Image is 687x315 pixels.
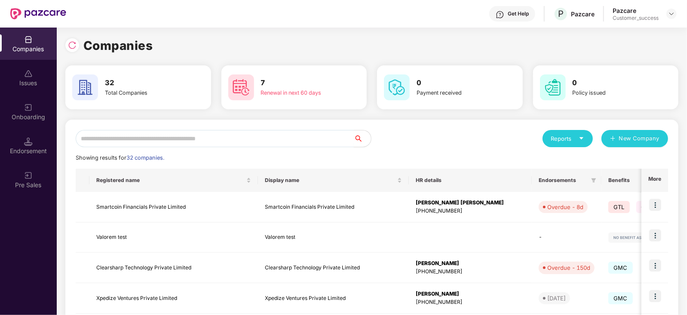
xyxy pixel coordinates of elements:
[258,283,409,314] td: Xpedize Ventures Private Limited
[610,136,616,142] span: plus
[353,135,371,142] span: search
[508,10,529,17] div: Get Help
[409,169,532,192] th: HR details
[89,169,258,192] th: Registered name
[24,171,33,180] img: svg+xml;base64,PHN2ZyB3aWR0aD0iMjAiIGhlaWdodD0iMjAiIHZpZXdCb3g9IjAgMCAyMCAyMCIgZmlsbD0ibm9uZSIgeG...
[96,177,245,184] span: Registered name
[589,175,598,185] span: filter
[547,203,583,211] div: Overdue - 8d
[416,207,525,215] div: [PHONE_NUMBER]
[573,89,647,97] div: Policy issued
[551,134,584,143] div: Reports
[558,9,564,19] span: P
[258,222,409,253] td: Valorem test
[261,89,335,97] div: Renewal in next 60 days
[384,74,410,100] img: svg+xml;base64,PHN2ZyB4bWxucz0iaHR0cDovL3d3dy53My5vcmcvMjAwMC9zdmciIHdpZHRoPSI2MCIgaGVpZ2h0PSI2MC...
[89,283,258,314] td: Xpedize Ventures Private Limited
[547,294,566,303] div: [DATE]
[417,77,491,89] h3: 0
[619,134,660,143] span: New Company
[496,10,504,19] img: svg+xml;base64,PHN2ZyBpZD0iSGVscC0zMngzMiIgeG1sbnM9Imh0dHA6Ly93d3cudzMub3JnLzIwMDAvc3ZnIiB3aWR0aD...
[601,130,668,147] button: plusNew Company
[24,137,33,146] img: svg+xml;base64,PHN2ZyB3aWR0aD0iMTQuNSIgaGVpZ2h0PSIxNC41IiB2aWV3Qm94PSIwIDAgMTYgMTYiIGZpbGw9Im5vbm...
[258,253,409,283] td: Clearsharp Technology Private Limited
[416,268,525,276] div: [PHONE_NUMBER]
[608,262,633,274] span: GMC
[126,154,164,161] span: 32 companies.
[573,77,647,89] h3: 0
[591,178,596,183] span: filter
[417,89,491,97] div: Payment received
[24,35,33,44] img: svg+xml;base64,PHN2ZyBpZD0iQ29tcGFuaWVzIiB4bWxucz0iaHR0cDovL3d3dy53My5vcmcvMjAwMC9zdmciIHdpZHRoPS...
[24,103,33,112] img: svg+xml;base64,PHN2ZyB3aWR0aD0iMjAiIGhlaWdodD0iMjAiIHZpZXdCb3g9IjAgMCAyMCAyMCIgZmlsbD0ibm9uZSIgeG...
[416,259,525,268] div: [PERSON_NAME]
[105,77,179,89] h3: 32
[89,222,258,253] td: Valorem test
[579,136,584,141] span: caret-down
[649,259,661,272] img: icon
[89,253,258,283] td: Clearsharp Technology Private Limited
[649,229,661,241] img: icon
[228,74,254,100] img: svg+xml;base64,PHN2ZyB4bWxucz0iaHR0cDovL3d3dy53My5vcmcvMjAwMC9zdmciIHdpZHRoPSI2MCIgaGVpZ2h0PSI2MC...
[76,154,164,161] span: Showing results for
[353,130,371,147] button: search
[10,8,66,19] img: New Pazcare Logo
[258,192,409,222] td: Smartcoin Financials Private Limited
[261,77,335,89] h3: 7
[608,201,630,213] span: GTL
[83,36,153,55] h1: Companies
[89,192,258,222] td: Smartcoin Financials Private Limited
[547,263,590,272] div: Overdue - 150d
[539,177,588,184] span: Endorsements
[613,15,659,22] div: Customer_success
[532,222,601,253] td: -
[416,199,525,207] div: [PERSON_NAME] [PERSON_NAME]
[105,89,179,97] div: Total Companies
[416,298,525,306] div: [PHONE_NUMBER]
[72,74,98,100] img: svg+xml;base64,PHN2ZyB4bWxucz0iaHR0cDovL3d3dy53My5vcmcvMjAwMC9zdmciIHdpZHRoPSI2MCIgaGVpZ2h0PSI2MC...
[668,10,675,17] img: svg+xml;base64,PHN2ZyBpZD0iRHJvcGRvd24tMzJ4MzIiIHhtbG5zPSJodHRwOi8vd3d3LnczLm9yZy8yMDAwL3N2ZyIgd2...
[265,177,396,184] span: Display name
[571,10,595,18] div: Pazcare
[649,199,661,211] img: icon
[613,6,659,15] div: Pazcare
[608,232,661,243] img: svg+xml;base64,PHN2ZyB4bWxucz0iaHR0cDovL3d3dy53My5vcmcvMjAwMC9zdmciIHdpZHRoPSIxMjIiIGhlaWdodD0iMj...
[68,41,77,49] img: svg+xml;base64,PHN2ZyBpZD0iUmVsb2FkLTMyeDMyIiB4bWxucz0iaHR0cDovL3d3dy53My5vcmcvMjAwMC9zdmciIHdpZH...
[258,169,409,192] th: Display name
[608,292,633,304] span: GMC
[24,69,33,78] img: svg+xml;base64,PHN2ZyBpZD0iSXNzdWVzX2Rpc2FibGVkIiB4bWxucz0iaHR0cDovL3d3dy53My5vcmcvMjAwMC9zdmciIH...
[540,74,566,100] img: svg+xml;base64,PHN2ZyB4bWxucz0iaHR0cDovL3d3dy53My5vcmcvMjAwMC9zdmciIHdpZHRoPSI2MCIgaGVpZ2h0PSI2MC...
[416,290,525,298] div: [PERSON_NAME]
[641,169,668,192] th: More
[636,201,658,213] span: GPA
[649,290,661,302] img: icon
